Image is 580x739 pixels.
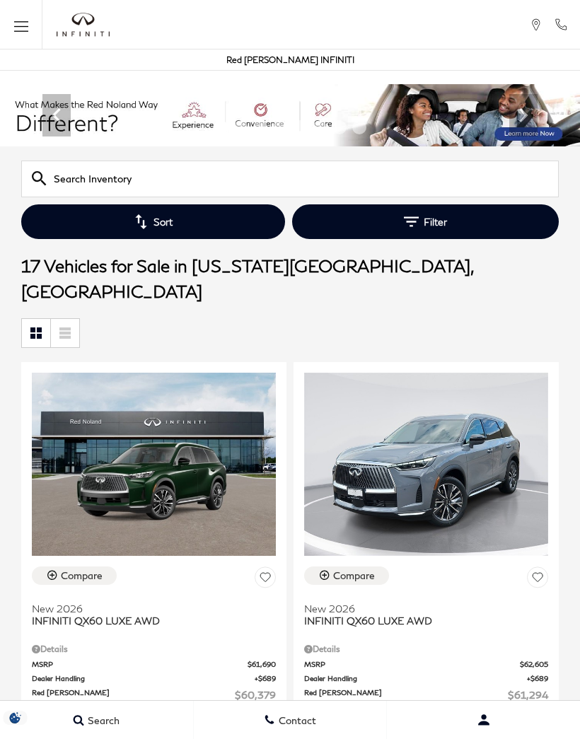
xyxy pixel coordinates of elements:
button: Open user profile menu [387,702,580,738]
span: Go to slide 5 [293,120,307,134]
span: $689 [255,673,276,684]
input: Search Inventory [21,161,559,197]
a: Red [PERSON_NAME] $61,294 [304,687,548,702]
span: Go to slide 4 [273,120,287,134]
div: Compare [61,569,103,582]
button: Compare Vehicle [304,566,389,585]
button: Save Vehicle [255,566,276,593]
span: Go to slide 3 [253,120,267,134]
span: Dealer Handling [304,673,527,684]
span: Go to slide 6 [313,120,327,134]
div: Previous [42,94,71,136]
div: Compare [333,569,375,582]
a: Dealer Handling $689 [304,673,548,684]
img: 2026 INFINITI QX60 LUXE AWD [32,373,276,556]
span: 17 Vehicles for Sale in [US_STATE][GEOGRAPHIC_DATA], [GEOGRAPHIC_DATA] [21,255,473,301]
span: $61,294 [508,687,548,702]
span: Red [PERSON_NAME] [304,687,508,702]
button: Compare Vehicle [32,566,117,585]
span: Go to slide 8 [352,120,366,134]
span: INFINITI QX60 LUXE AWD [32,615,265,627]
span: Go to slide 1 [214,120,228,134]
span: $61,690 [248,659,276,670]
button: Filter [292,204,559,239]
a: New 2026INFINITI QX60 LUXE AWD [304,593,548,627]
a: Dealer Handling $689 [32,673,276,684]
div: Pricing Details - INFINITI QX60 LUXE AWD [304,643,548,656]
img: 2026 INFINITI QX60 LUXE AWD [304,373,548,556]
a: Red [PERSON_NAME] INFINITI [226,54,354,65]
span: New 2026 [304,603,538,615]
span: $62,605 [520,659,548,670]
span: MSRP [304,659,520,670]
span: $689 [527,673,548,684]
div: Pricing Details - INFINITI QX60 LUXE AWD [32,643,276,656]
span: Go to slide 7 [332,120,347,134]
a: infiniti [57,13,110,37]
button: Save Vehicle [527,566,548,593]
span: MSRP [32,659,248,670]
span: Contact [275,714,316,726]
span: New 2026 [32,603,265,615]
span: INFINITI QX60 LUXE AWD [304,615,538,627]
span: Dealer Handling [32,673,255,684]
a: MSRP $61,690 [32,659,276,670]
span: Red [PERSON_NAME] [32,687,235,702]
img: INFINITI [57,13,110,37]
span: $60,379 [235,687,276,702]
a: New 2026INFINITI QX60 LUXE AWD [32,593,276,627]
a: Red [PERSON_NAME] $60,379 [32,687,276,702]
span: Go to slide 2 [233,120,248,134]
span: Search [84,714,120,726]
div: Next [509,94,538,136]
button: Sort [21,204,285,239]
a: MSRP $62,605 [304,659,548,670]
